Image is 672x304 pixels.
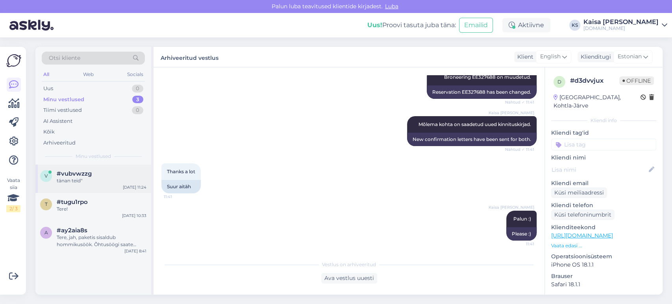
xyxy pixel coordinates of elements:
[43,128,55,136] div: Kõik
[551,223,656,232] p: Klienditeekond
[322,261,376,268] span: Vestlus on arhiveeritud
[505,241,534,247] span: 11:41
[383,3,401,10] span: Luba
[551,209,615,220] div: Küsi telefoninumbrit
[161,52,218,62] label: Arhiveeritud vestlus
[514,53,533,61] div: Klient
[551,252,656,261] p: Operatsioonisüsteem
[43,139,76,147] div: Arhiveeritud
[551,187,607,198] div: Küsi meiliaadressi
[124,248,146,254] div: [DATE] 8:41
[123,184,146,190] div: [DATE] 11:24
[489,110,534,116] span: Kaisa [PERSON_NAME]
[45,201,48,207] span: t
[540,52,561,61] span: English
[43,85,53,93] div: Uus
[619,76,654,85] span: Offline
[427,85,537,99] div: Reservation EE327688 has been changed.
[551,242,656,249] p: Vaata edasi ...
[551,154,656,162] p: Kliendi nimi
[578,53,611,61] div: Klienditugi
[551,139,656,150] input: Lisa tag
[44,230,48,235] span: a
[506,227,537,241] div: Please :)
[167,169,195,174] span: Thanks a lot
[57,198,88,206] span: #tugu1rpo
[164,194,193,200] span: 11:41
[49,54,80,62] span: Otsi kliente
[551,280,656,289] p: Safari 18.1.1
[6,53,21,68] img: Askly Logo
[570,76,619,85] div: # d3dvvjux
[618,52,642,61] span: Estonian
[132,85,143,93] div: 0
[161,180,201,193] div: Suur aitäh
[583,19,659,25] div: Kaisa [PERSON_NAME]
[505,99,534,105] span: Nähtud ✓ 11:41
[43,106,82,114] div: Tiimi vestlused
[57,234,146,248] div: Tere, jah, paketis sisaldub hommikusöök. Õhtusöögi saate kohapeal juurde soetada. Maksmisel valig...
[321,273,377,284] div: Ava vestlus uuesti
[76,153,111,160] span: Minu vestlused
[44,173,48,179] span: v
[57,206,146,213] div: Tere!
[459,18,493,33] button: Emailid
[81,69,95,80] div: Web
[554,93,641,110] div: [GEOGRAPHIC_DATA], Kohtla-Järve
[43,96,84,104] div: Minu vestlused
[43,117,72,125] div: AI Assistent
[551,261,656,269] p: iPhone OS 18.1.1
[407,133,537,146] div: New confirmation letters have been sent for both.
[505,146,534,152] span: Nähtud ✓ 11:41
[552,165,647,174] input: Lisa nimi
[502,18,550,32] div: Aktiivne
[6,177,20,212] div: Vaata siia
[551,201,656,209] p: Kliendi telefon
[489,204,534,210] span: Kaisa [PERSON_NAME]
[6,205,20,212] div: 2 / 3
[57,227,87,234] span: #ay2aia8s
[367,21,382,29] b: Uus!
[551,129,656,137] p: Kliendi tag'id
[57,170,92,177] span: #vubvwzzg
[551,272,656,280] p: Brauser
[583,25,659,32] div: [DOMAIN_NAME]
[569,20,580,31] div: KS
[551,232,613,239] a: [URL][DOMAIN_NAME]
[444,74,531,80] span: Broneering EE327688 on muudetud.
[122,213,146,219] div: [DATE] 10:33
[513,216,531,222] span: Palun :)
[57,177,146,184] div: tänan teid"
[551,117,656,124] div: Kliendi info
[551,179,656,187] p: Kliendi email
[583,19,667,32] a: Kaisa [PERSON_NAME][DOMAIN_NAME]
[557,79,561,85] span: d
[42,69,51,80] div: All
[126,69,145,80] div: Socials
[132,106,143,114] div: 0
[367,20,456,30] div: Proovi tasuta juba täna:
[418,121,531,127] span: Mõlema kohta on saadetud uued kinnituskirjad.
[132,96,143,104] div: 3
